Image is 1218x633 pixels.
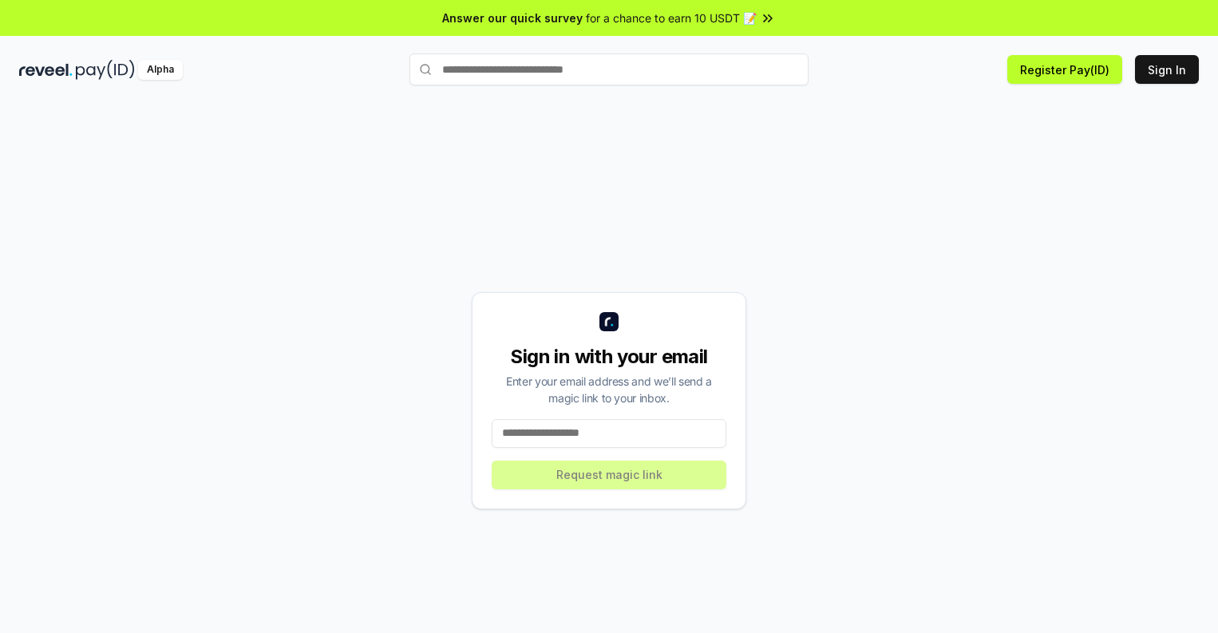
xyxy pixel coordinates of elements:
div: Sign in with your email [492,344,726,370]
img: logo_small [599,312,619,331]
span: Answer our quick survey [442,10,583,26]
div: Alpha [138,60,183,80]
button: Sign In [1135,55,1199,84]
span: for a chance to earn 10 USDT 📝 [586,10,757,26]
img: reveel_dark [19,60,73,80]
img: pay_id [76,60,135,80]
div: Enter your email address and we’ll send a magic link to your inbox. [492,373,726,406]
button: Register Pay(ID) [1007,55,1122,84]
